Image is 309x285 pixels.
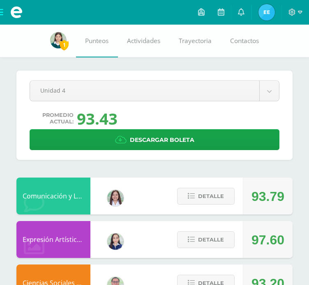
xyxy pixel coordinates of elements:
[179,36,212,45] span: Trayectoria
[221,25,268,57] a: Contactos
[40,81,249,100] span: Unidad 4
[170,25,221,57] a: Trayectoria
[30,81,279,101] a: Unidad 4
[130,130,194,150] span: Descargar boleta
[30,129,279,150] a: Descargar boleta
[177,188,235,205] button: Detalle
[42,112,74,125] span: Promedio actual:
[60,40,69,50] span: 1
[107,190,124,206] img: acecb51a315cac2de2e3deefdb732c9f.png
[198,189,224,204] span: Detalle
[230,36,259,45] span: Contactos
[118,25,170,57] a: Actividades
[77,108,118,129] div: 93.43
[198,232,224,247] span: Detalle
[127,36,160,45] span: Actividades
[76,25,118,57] a: Punteos
[251,221,284,258] div: 97.60
[258,4,275,21] img: cd536c4fce2dba6644e2e245d60057c8.png
[50,32,67,48] img: 9a9703091ec26d7c5ea524547f38eb46.png
[16,178,90,214] div: Comunicación y Lenguaje, Inglés
[16,221,90,258] div: Expresión Artística ARTES PLÁSTICAS
[85,36,108,45] span: Punteos
[177,231,235,248] button: Detalle
[251,178,284,215] div: 93.79
[107,233,124,250] img: 360951c6672e02766e5b7d72674f168c.png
